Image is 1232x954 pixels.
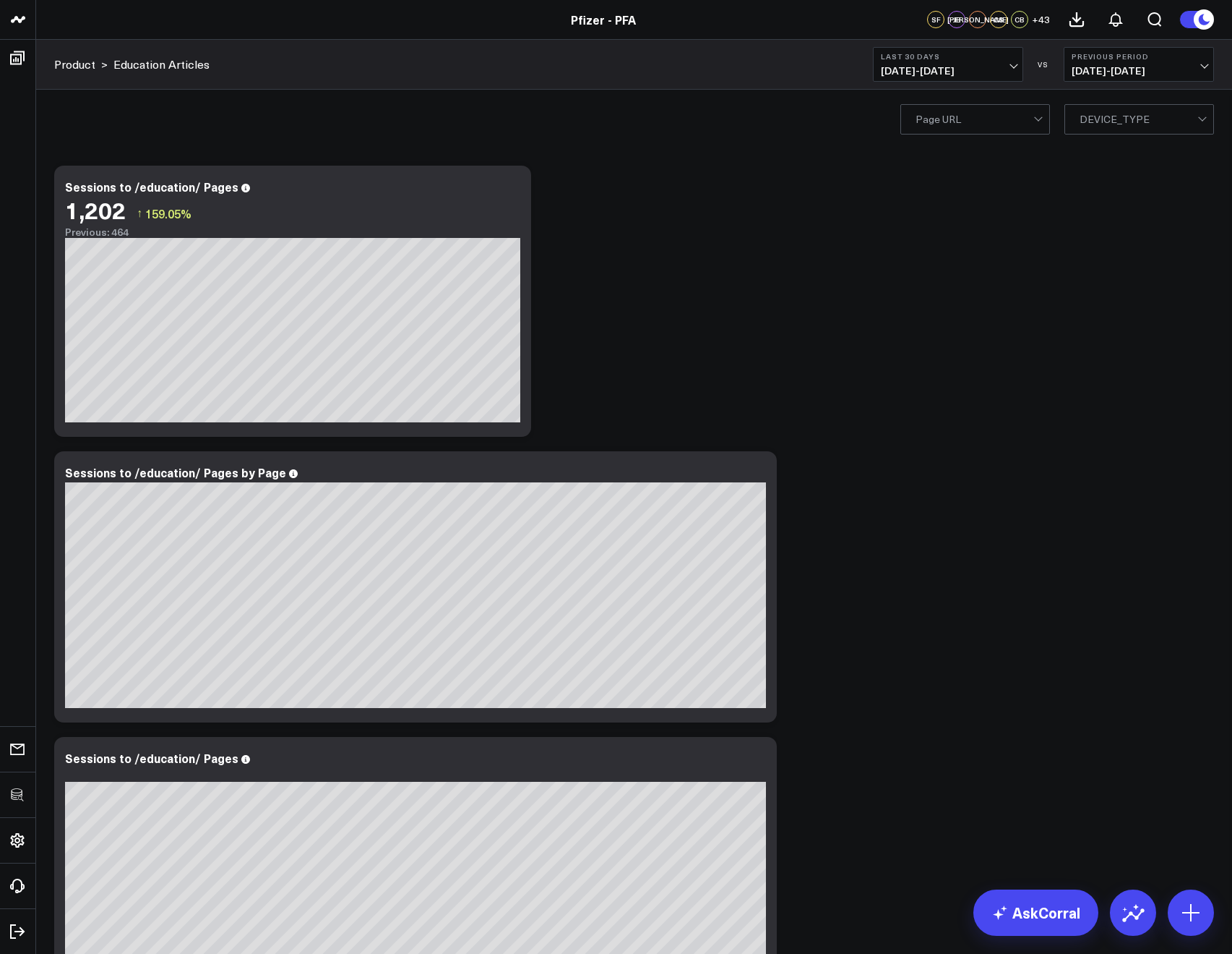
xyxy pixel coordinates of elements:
[65,226,520,238] div: Previous: 464
[873,47,1023,82] button: Last 30 Days[DATE]-[DATE]
[969,11,986,28] div: [PERSON_NAME]
[113,56,210,72] a: Education Articles
[1064,47,1214,82] button: Previous Period[DATE]-[DATE]
[1072,52,1206,61] b: Previous Period
[65,464,286,480] div: Sessions to /education/ Pages by Page
[927,11,944,28] div: SF
[973,890,1098,936] a: AskCorral
[1032,11,1050,28] button: +43
[990,11,1007,28] div: CS
[54,56,108,72] div: >
[137,204,142,223] span: ↑
[65,750,238,766] div: Sessions to /education/ Pages
[1011,11,1028,28] div: CB
[948,11,965,28] div: JB
[65,179,238,195] div: Sessions to /education/ Pages
[54,56,95,72] a: Product
[571,12,636,27] a: Pfizer - PFA
[881,52,1015,61] b: Last 30 Days
[1072,65,1206,77] span: [DATE] - [DATE]
[881,65,1015,77] span: [DATE] - [DATE]
[1030,60,1056,69] div: VS
[65,197,126,223] div: 1,202
[1032,14,1050,25] span: + 43
[145,205,191,221] span: 159.05%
